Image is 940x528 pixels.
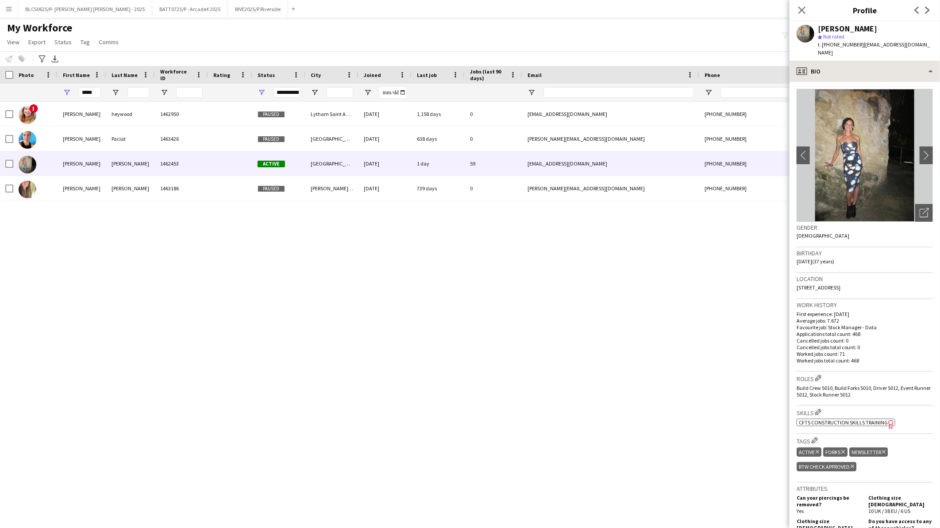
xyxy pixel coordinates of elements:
div: 59 [465,151,522,176]
input: First Name Filter Input [79,87,101,98]
div: 1462453 [155,151,208,176]
button: Open Filter Menu [528,89,535,96]
div: [PERSON_NAME] [58,102,106,126]
div: [PERSON_NAME][EMAIL_ADDRESS][DOMAIN_NAME] [522,176,699,200]
div: Paclat [106,127,155,151]
span: Email [528,72,542,78]
span: Paused [258,185,285,192]
button: Open Filter Menu [364,89,372,96]
h3: Attributes [797,485,933,493]
div: [DATE] [358,151,412,176]
span: CFTS Construction skills training [799,419,888,426]
input: Workforce ID Filter Input [176,87,203,98]
span: 10 UK / 38 EU / 6 US [868,508,910,514]
h3: Birthday [797,249,933,257]
span: Jobs (last 90 days) [470,68,506,81]
a: Tag [77,36,93,48]
div: Active [797,447,821,457]
button: RIVE2025/P Riverside [228,0,288,18]
h3: Gender [797,224,933,231]
div: Bio [790,61,940,82]
div: [GEOGRAPHIC_DATA] [305,151,358,176]
p: Cancelled jobs total count: 0 [797,344,933,351]
img: Caroline Waterworth [19,156,36,173]
p: Worked jobs total count: 468 [797,357,933,364]
span: Last job [417,72,437,78]
button: Open Filter Menu [705,89,713,96]
div: [DATE] [358,127,412,151]
span: Photo [19,72,34,78]
p: Applications total count: 468 [797,331,933,337]
span: City [311,72,321,78]
div: [DATE] [358,102,412,126]
span: [DATE] (37 years) [797,258,834,265]
img: Carolyn Mcclellan [19,181,36,198]
div: [PERSON_NAME] [106,151,155,176]
input: Email Filter Input [543,87,694,98]
div: [PERSON_NAME] [58,127,106,151]
div: Forks [823,447,847,457]
div: [PHONE_NUMBER] [699,102,813,126]
span: Workforce ID [160,68,192,81]
div: 1 day [412,151,465,176]
span: Yes [797,508,804,514]
button: BATT0725/P - ArcadeX 2025 [152,0,228,18]
div: [GEOGRAPHIC_DATA] [305,127,358,151]
button: Open Filter Menu [63,89,71,96]
h3: Location [797,275,933,283]
img: Caroline Paclat [19,131,36,149]
div: [EMAIL_ADDRESS][DOMAIN_NAME] [522,102,699,126]
span: Last Name [112,72,138,78]
app-action-btn: Advanced filters [37,54,47,64]
div: [PHONE_NUMBER] [699,151,813,176]
div: Open photos pop-in [915,204,933,222]
p: First experience: [DATE] [797,311,933,317]
img: Crew avatar or photo [797,89,933,222]
p: Cancelled jobs count: 0 [797,337,933,344]
h3: Roles [797,374,933,383]
div: 0 [465,176,522,200]
div: 1463426 [155,127,208,151]
div: [EMAIL_ADDRESS][DOMAIN_NAME] [522,151,699,176]
div: 0 [465,102,522,126]
div: Newsletter [849,447,888,457]
a: Comms [95,36,122,48]
div: [PERSON_NAME] [58,176,106,200]
div: 1,158 days [412,102,465,126]
div: 739 days [412,176,465,200]
div: [PERSON_NAME] [818,25,877,33]
span: Rating [213,72,230,78]
span: My Workforce [7,21,72,35]
div: [PERSON_NAME][EMAIL_ADDRESS][DOMAIN_NAME] [522,127,699,151]
div: heywood [106,102,155,126]
button: BLCS0625/P- [PERSON_NAME] [PERSON_NAME] - 2025 [18,0,152,18]
span: ! [29,104,38,113]
h3: Profile [790,4,940,16]
button: Open Filter Menu [160,89,168,96]
img: caroline heywood [19,106,36,124]
h5: Can your piercings be removed? [797,494,861,508]
button: Open Filter Menu [311,89,319,96]
div: [PERSON_NAME] [106,176,155,200]
span: Paused [258,136,285,143]
input: Last Name Filter Input [127,87,150,98]
span: Status [54,38,72,46]
app-action-btn: Export XLSX [50,54,60,64]
input: Joined Filter Input [380,87,406,98]
div: 638 days [412,127,465,151]
h3: Tags [797,436,933,445]
p: Favourite job: Stock Manager - Data [797,324,933,331]
div: 1463186 [155,176,208,200]
span: [STREET_ADDRESS] [797,284,840,291]
div: 0 [465,127,522,151]
div: [PHONE_NUMBER] [699,127,813,151]
button: Open Filter Menu [258,89,266,96]
h3: Skills [797,408,933,417]
span: Not rated [823,33,844,40]
div: [PERSON_NAME] [58,151,106,176]
div: 1462950 [155,102,208,126]
span: Comms [99,38,119,46]
span: Build Crew 5010, Build Forks 5010, Driver 5012, Event Runner 5012, Stock Runner 5012 [797,385,931,398]
span: First Name [63,72,90,78]
a: Status [51,36,75,48]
